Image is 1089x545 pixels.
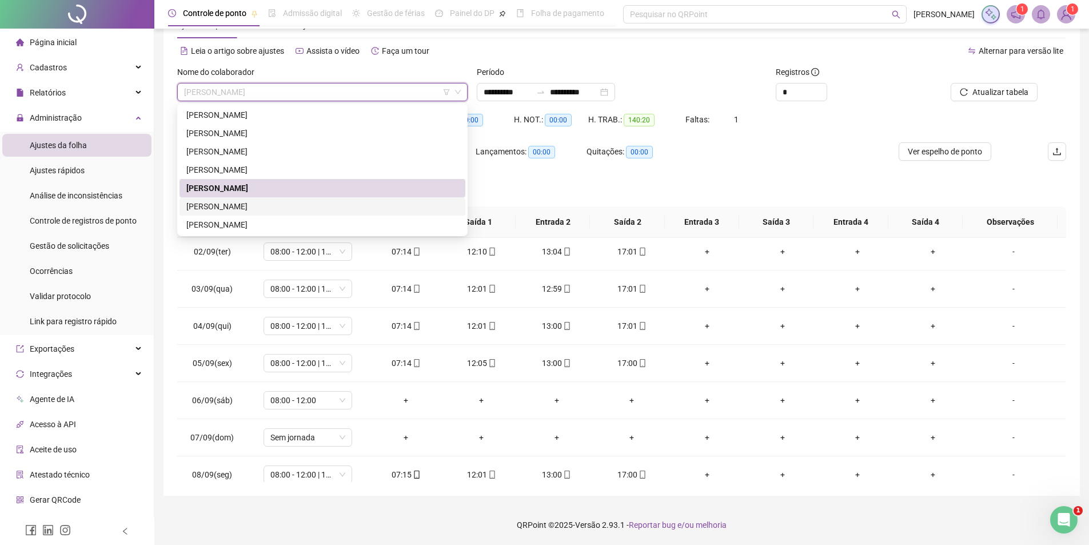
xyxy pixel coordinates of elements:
[30,317,117,326] span: Link para registro rápido
[453,283,510,295] div: 12:01
[378,283,435,295] div: 07:14
[378,468,435,481] div: 07:15
[193,321,232,331] span: 04/09(qui)
[454,89,461,96] span: down
[168,9,176,17] span: clock-circle
[829,468,886,481] div: +
[528,146,555,158] span: 00:00
[192,470,232,479] span: 08/09(seg)
[190,433,234,442] span: 07/09(dom)
[980,394,1047,407] div: -
[186,200,458,213] div: [PERSON_NAME]
[191,46,284,55] span: Leia o artigo sobre ajustes
[450,9,494,18] span: Painel do DP
[980,431,1047,444] div: -
[476,145,587,158] div: Lançamentos:
[776,66,819,78] span: Registros
[179,216,465,234] div: WAGNER ANDERSON SOARES
[499,10,506,17] span: pushpin
[980,357,1047,369] div: -
[980,320,1047,332] div: -
[16,445,24,453] span: audit
[183,9,246,18] span: Controle de ponto
[528,320,585,332] div: 13:00
[754,468,811,481] div: +
[186,218,458,231] div: [PERSON_NAME]
[562,359,571,367] span: mobile
[59,524,71,536] span: instagram
[516,206,590,238] th: Entrada 2
[412,359,421,367] span: mobile
[604,320,661,332] div: 17:01
[30,292,91,301] span: Validar protocolo
[30,241,109,250] span: Gestão de solicitações
[604,283,661,295] div: 17:01
[179,161,465,179] div: MAURICIO PEREIRA DA SILVA
[629,520,727,530] span: Reportar bug e/ou melhoria
[371,47,379,55] span: history
[829,357,886,369] div: +
[637,248,647,256] span: mobile
[679,431,736,444] div: +
[1074,506,1083,515] span: 1
[154,505,1089,545] footer: QRPoint © 2025 - 2.93.1 -
[16,370,24,378] span: sync
[536,87,545,97] span: swap-right
[192,284,233,293] span: 03/09(qua)
[562,285,571,293] span: mobile
[972,216,1048,228] span: Observações
[665,206,739,238] th: Entrada 3
[30,113,82,122] span: Administração
[283,9,342,18] span: Admissão digital
[456,114,483,126] span: 00:00
[30,369,72,379] span: Integrações
[30,344,74,353] span: Exportações
[951,83,1038,101] button: Atualizar tabela
[435,9,443,17] span: dashboard
[30,191,122,200] span: Análise de inconsistências
[194,247,231,256] span: 02/09(ter)
[528,468,585,481] div: 13:00
[186,164,458,176] div: [PERSON_NAME]
[179,179,465,197] div: NELSON DIAS DE SOUZA
[25,524,37,536] span: facebook
[441,206,516,238] th: Saída 1
[367,9,425,18] span: Gestão de férias
[30,141,87,150] span: Ajustes da folha
[739,206,813,238] th: Saída 3
[588,113,685,126] div: H. TRAB.:
[562,322,571,330] span: mobile
[904,357,962,369] div: +
[412,322,421,330] span: mobile
[16,496,24,504] span: qrcode
[637,471,647,479] span: mobile
[251,10,258,17] span: pushpin
[487,471,496,479] span: mobile
[1058,6,1075,23] img: 66607
[516,9,524,17] span: book
[679,320,736,332] div: +
[679,394,736,407] div: +
[904,431,962,444] div: +
[352,9,360,17] span: sun
[268,9,276,17] span: file-done
[984,8,997,21] img: sparkle-icon.fc2bf0ac1784a2077858766a79e2daf3.svg
[892,10,900,19] span: search
[440,113,514,126] div: HE 3:
[528,357,585,369] div: 13:00
[378,357,435,369] div: 07:14
[30,63,67,72] span: Cadastros
[30,38,77,47] span: Página inicial
[904,245,962,258] div: +
[296,47,304,55] span: youtube
[980,245,1047,258] div: -
[528,394,585,407] div: +
[685,115,711,124] span: Faltas:
[453,468,510,481] div: 12:01
[604,468,661,481] div: 17:00
[637,322,647,330] span: mobile
[270,429,345,446] span: Sem jornada
[42,524,54,536] span: linkedin
[734,115,739,124] span: 1
[186,109,458,121] div: [PERSON_NAME]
